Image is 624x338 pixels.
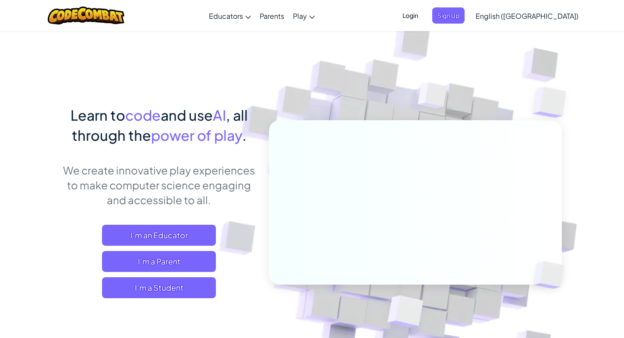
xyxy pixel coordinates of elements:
a: I'm a Parent [102,251,216,272]
a: Play [289,4,319,28]
img: Overlap cubes [401,65,464,130]
img: Overlap cubes [518,243,584,307]
img: Overlap cubes [515,66,591,139]
a: Parents [255,4,289,28]
span: Learn to [71,106,125,124]
span: code [125,106,161,124]
a: I'm an Educator [102,225,216,246]
button: Login [397,7,423,24]
button: Sign Up [432,7,465,24]
span: . [242,126,247,144]
span: power of play [151,126,242,144]
span: English ([GEOGRAPHIC_DATA]) [476,11,578,21]
span: Play [293,11,307,21]
a: Educators [204,4,255,28]
span: Educators [209,11,243,21]
p: We create innovative play experiences to make computer science engaging and accessible to all. [63,163,256,207]
span: and use [161,106,213,124]
span: AI [213,106,226,124]
a: English ([GEOGRAPHIC_DATA]) [471,4,583,28]
img: CodeCombat logo [48,7,124,24]
button: I'm a Student [102,277,216,298]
